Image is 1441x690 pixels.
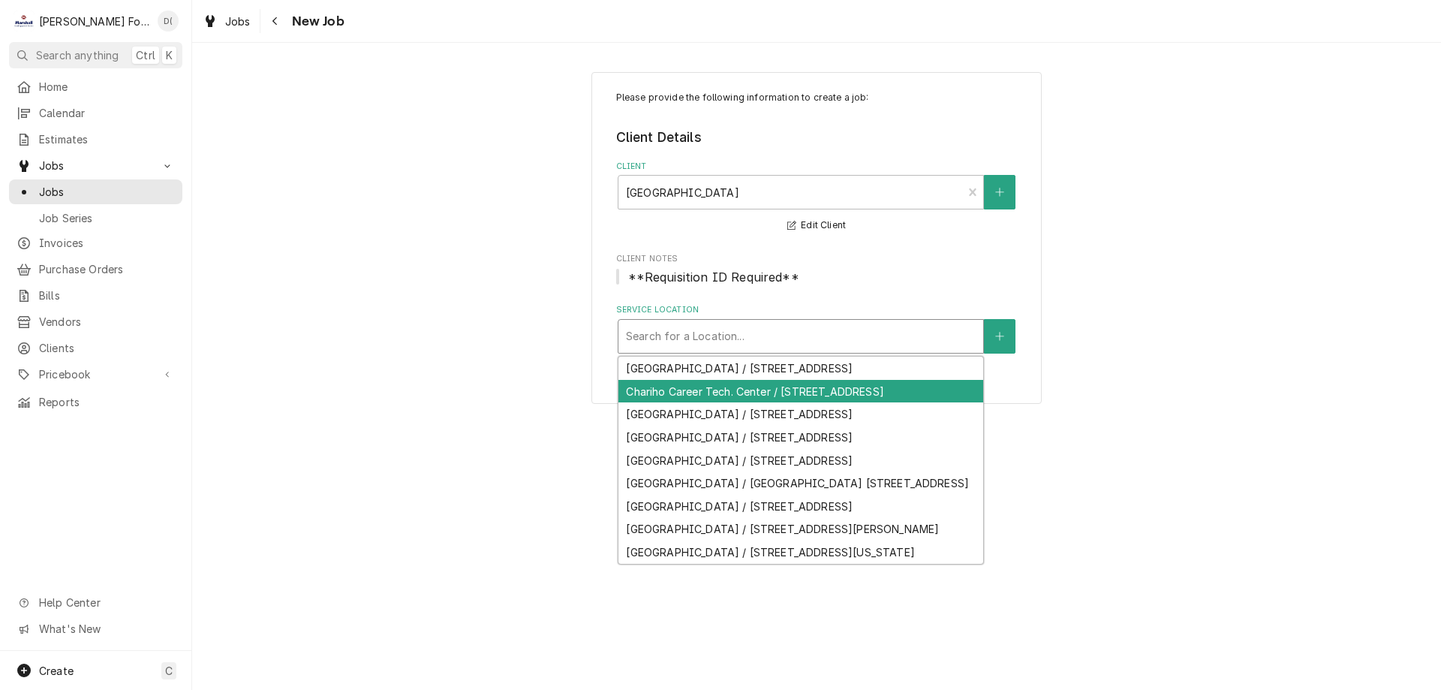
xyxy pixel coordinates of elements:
a: Reports [9,390,182,414]
div: [GEOGRAPHIC_DATA] / [STREET_ADDRESS] [618,495,983,518]
a: Go to What's New [9,616,182,641]
div: Job Create/Update [591,72,1042,405]
a: Go to Jobs [9,153,182,178]
span: Pricebook [39,366,152,382]
div: [GEOGRAPHIC_DATA] / [STREET_ADDRESS] [618,402,983,426]
a: Job Series [9,206,182,231]
svg: Create New Location [995,331,1004,342]
span: Home [39,79,175,95]
a: Go to Help Center [9,590,182,615]
div: Client [616,161,1018,235]
span: Clients [39,340,175,356]
span: C [165,663,173,679]
span: **Requisition ID Required** [628,270,799,285]
a: Go to Pricebook [9,362,182,387]
div: [GEOGRAPHIC_DATA] / [STREET_ADDRESS] [618,449,983,472]
div: Service Location [616,304,1018,353]
button: Search anythingCtrlK [9,42,182,68]
a: Invoices [9,231,182,255]
span: Ctrl [136,47,155,63]
a: Estimates [9,127,182,152]
a: Home [9,74,182,99]
div: [GEOGRAPHIC_DATA] / [STREET_ADDRESS][PERSON_NAME] [618,518,983,541]
div: Chariho Career Tech. Center / [STREET_ADDRESS] [618,380,983,403]
div: Marshall Food Equipment Service's Avatar [14,11,35,32]
span: Calendar [39,105,175,121]
span: Search anything [36,47,119,63]
button: Create New Client [984,175,1015,209]
div: [GEOGRAPHIC_DATA] / [GEOGRAPHIC_DATA] [STREET_ADDRESS] [618,472,983,495]
a: Jobs [9,179,182,204]
div: [GEOGRAPHIC_DATA] / [STREET_ADDRESS] [618,426,983,449]
span: Invoices [39,235,175,251]
a: Calendar [9,101,182,125]
p: Please provide the following information to create a job: [616,91,1018,104]
a: Purchase Orders [9,257,182,282]
button: Edit Client [785,216,848,235]
label: Service Location [616,304,1018,316]
span: Jobs [39,158,152,173]
span: New Job [287,11,344,32]
a: Vendors [9,309,182,334]
a: Clients [9,336,182,360]
span: Job Series [39,210,175,226]
div: [GEOGRAPHIC_DATA] / [STREET_ADDRESS] [618,357,983,380]
span: Jobs [225,14,251,29]
span: K [166,47,173,63]
label: Client [616,161,1018,173]
div: M [14,11,35,32]
div: Job Create/Update Form [616,91,1018,354]
a: Jobs [197,9,257,34]
span: Client Notes [616,253,1018,265]
a: Bills [9,283,182,308]
span: Jobs [39,184,175,200]
span: Client Notes [616,268,1018,286]
span: Vendors [39,314,175,330]
span: What's New [39,621,173,637]
button: Create New Location [984,319,1015,354]
legend: Client Details [616,128,1018,147]
div: [PERSON_NAME] Food Equipment Service [39,14,149,29]
div: [GEOGRAPHIC_DATA] / [STREET_ADDRESS][US_STATE] [618,541,983,564]
span: Bills [39,288,175,303]
div: D( [158,11,179,32]
span: Create [39,664,74,677]
span: Estimates [39,131,175,147]
span: Reports [39,394,175,410]
svg: Create New Client [995,187,1004,197]
button: Navigate back [263,9,287,33]
span: Purchase Orders [39,261,175,277]
div: Client Notes [616,253,1018,285]
div: Derek Testa (81)'s Avatar [158,11,179,32]
span: Help Center [39,595,173,610]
